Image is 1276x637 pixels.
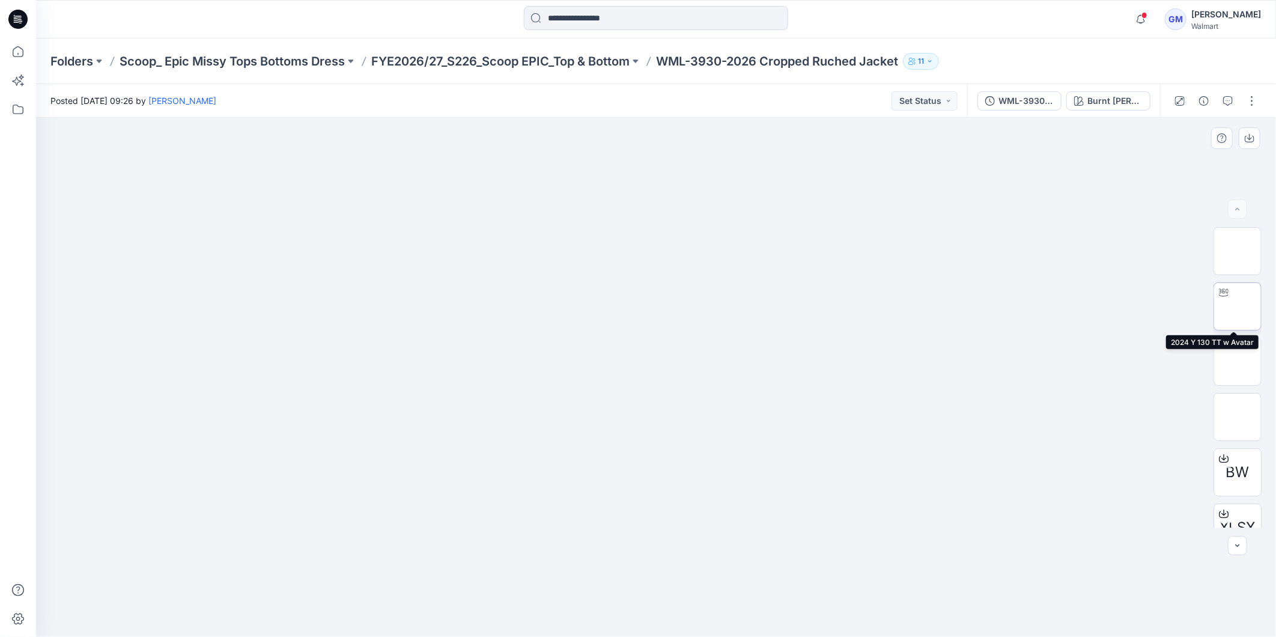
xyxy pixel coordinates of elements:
[1226,462,1250,483] span: BW
[1087,94,1143,108] div: Burnt [PERSON_NAME]
[998,94,1054,108] div: WML-3930-2026_Rev1_Cropped Jacket_Full Colorway
[1191,22,1261,31] div: Walmart
[1165,8,1186,30] div: GM
[918,55,924,68] p: 11
[120,53,345,70] a: Scoop_ Epic Missy Tops Bottoms Dress
[977,91,1062,111] button: WML-3930-2026_Rev1_Cropped Jacket_Full Colorway
[656,53,898,70] p: WML-3930-2026 Cropped Ruched Jacket
[1066,91,1150,111] button: Burnt [PERSON_NAME]
[1220,517,1256,538] span: XLSX
[1194,91,1214,111] button: Details
[903,53,939,70] button: 11
[148,96,216,106] a: [PERSON_NAME]
[50,94,216,107] span: Posted [DATE] 09:26 by
[371,53,630,70] a: FYE2026/27_S226_Scoop EPIC_Top & Bottom
[50,53,93,70] a: Folders
[1191,7,1261,22] div: [PERSON_NAME]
